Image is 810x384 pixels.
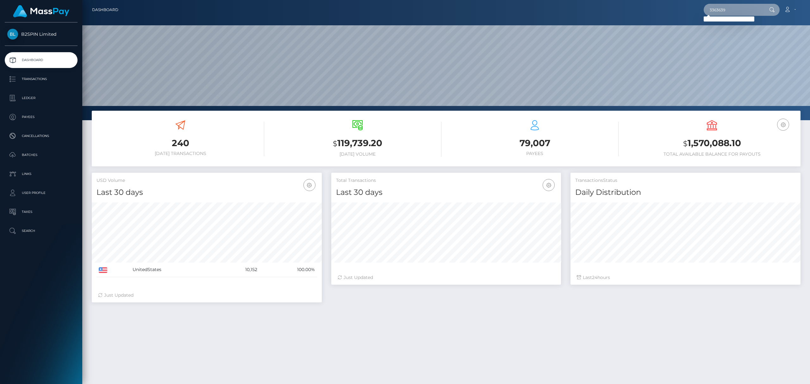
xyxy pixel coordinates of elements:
[5,185,78,201] a: User Profile
[7,169,75,179] p: Links
[628,137,796,150] h3: 1,570,088.10
[147,267,159,272] mh: State
[336,187,557,198] h4: Last 30 days
[336,177,557,184] h5: Total Transactions
[7,188,75,198] p: User Profile
[5,31,78,37] span: B2SPIN Limited
[92,3,118,16] a: Dashboard
[704,4,763,16] input: Search...
[259,263,317,277] td: 100.00%
[97,177,317,184] h5: USD Volume
[575,187,796,198] h4: Daily Distribution
[5,52,78,68] a: Dashboard
[5,223,78,239] a: Search
[5,166,78,182] a: Links
[603,177,617,183] mh: Status
[592,275,597,280] span: 24
[97,137,264,149] h3: 240
[5,90,78,106] a: Ledger
[5,147,78,163] a: Batches
[7,112,75,122] p: Payees
[7,207,75,217] p: Taxes
[577,274,794,281] div: Last hours
[98,292,315,299] div: Just Updated
[7,74,75,84] p: Transactions
[99,267,107,273] img: US.png
[7,131,75,141] p: Cancellations
[274,137,441,150] h3: 119,739.20
[333,139,337,148] small: $
[97,187,317,198] h4: Last 30 days
[5,109,78,125] a: Payees
[683,139,688,148] small: $
[274,152,441,157] h6: [DATE] Volume
[5,128,78,144] a: Cancellations
[130,263,217,277] td: United s
[575,177,796,184] h5: Transactions
[338,274,555,281] div: Just Updated
[7,29,18,40] img: B2SPIN Limited
[451,151,619,156] h6: Payees
[7,93,75,103] p: Ledger
[7,226,75,236] p: Search
[7,55,75,65] p: Dashboard
[13,5,69,17] img: MassPay Logo
[5,71,78,87] a: Transactions
[97,151,264,156] h6: [DATE] Transactions
[217,263,259,277] td: 10,152
[5,204,78,220] a: Taxes
[628,152,796,157] h6: Total Available Balance for Payouts
[451,137,619,149] h3: 79,007
[7,150,75,160] p: Batches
